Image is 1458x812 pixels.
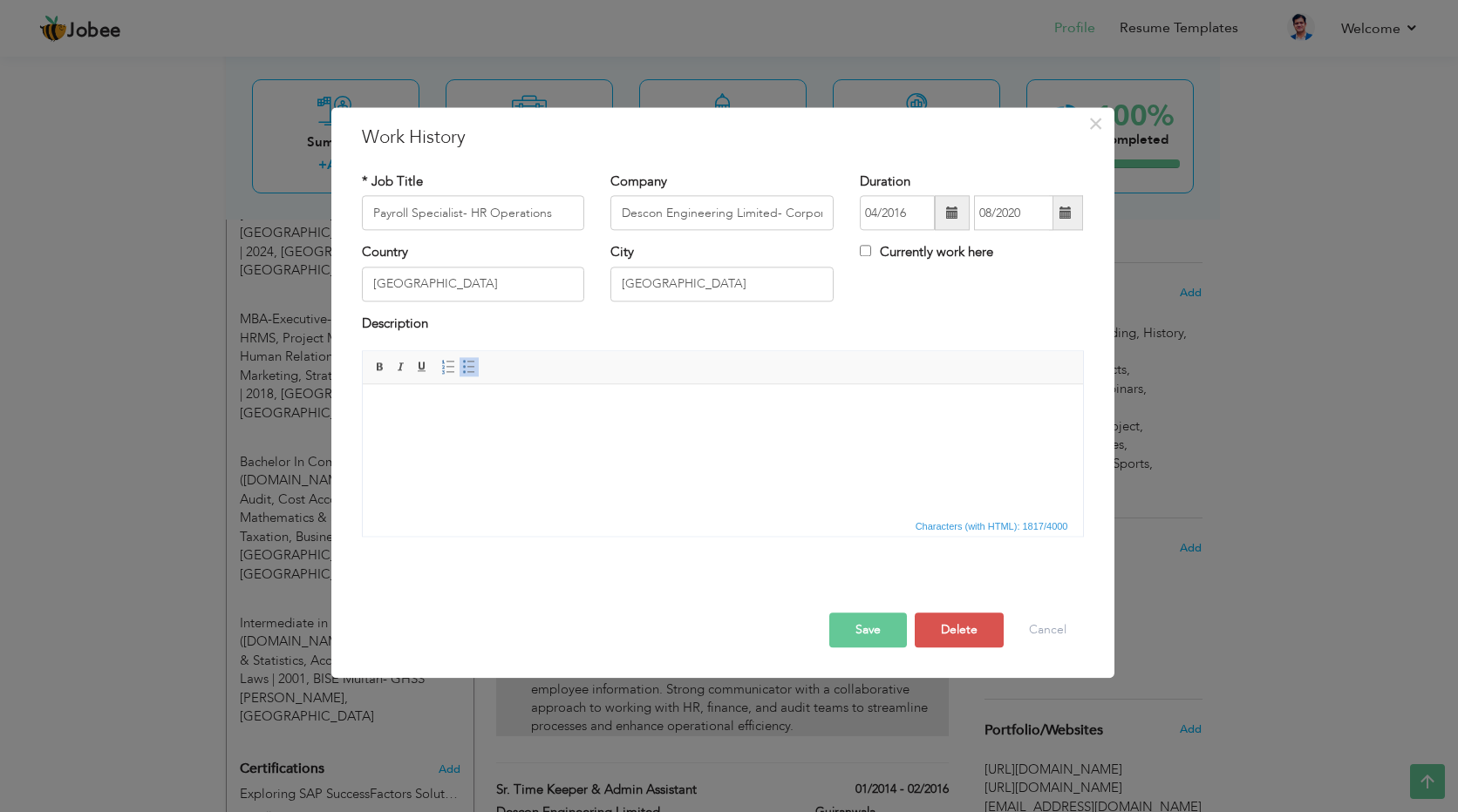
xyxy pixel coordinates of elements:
[610,244,634,262] label: City
[829,613,907,648] button: Save
[362,125,1084,151] h3: Work History
[860,196,935,231] input: From
[412,358,432,377] a: Underline
[392,358,411,377] a: Italic
[860,244,993,262] label: Currently work here
[1082,110,1110,138] button: Close
[915,613,1004,648] button: Delete
[362,173,423,191] label: * Job Title
[860,173,910,191] label: Duration
[460,358,479,377] a: Insert/Remove Bulleted List
[974,196,1053,231] input: Present
[371,358,390,377] a: Bold
[912,519,1072,535] span: Characters (with HTML): 1817/4000
[610,173,667,191] label: Company
[912,519,1073,535] div: Statistics
[363,385,1083,516] iframe: Rich Text Editor, workEditor
[860,246,871,257] input: Currently work here
[362,244,408,262] label: Country
[1012,613,1084,648] button: Cancel
[439,358,458,377] a: Insert/Remove Numbered List
[362,315,428,333] label: Description
[1088,108,1103,139] span: ×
